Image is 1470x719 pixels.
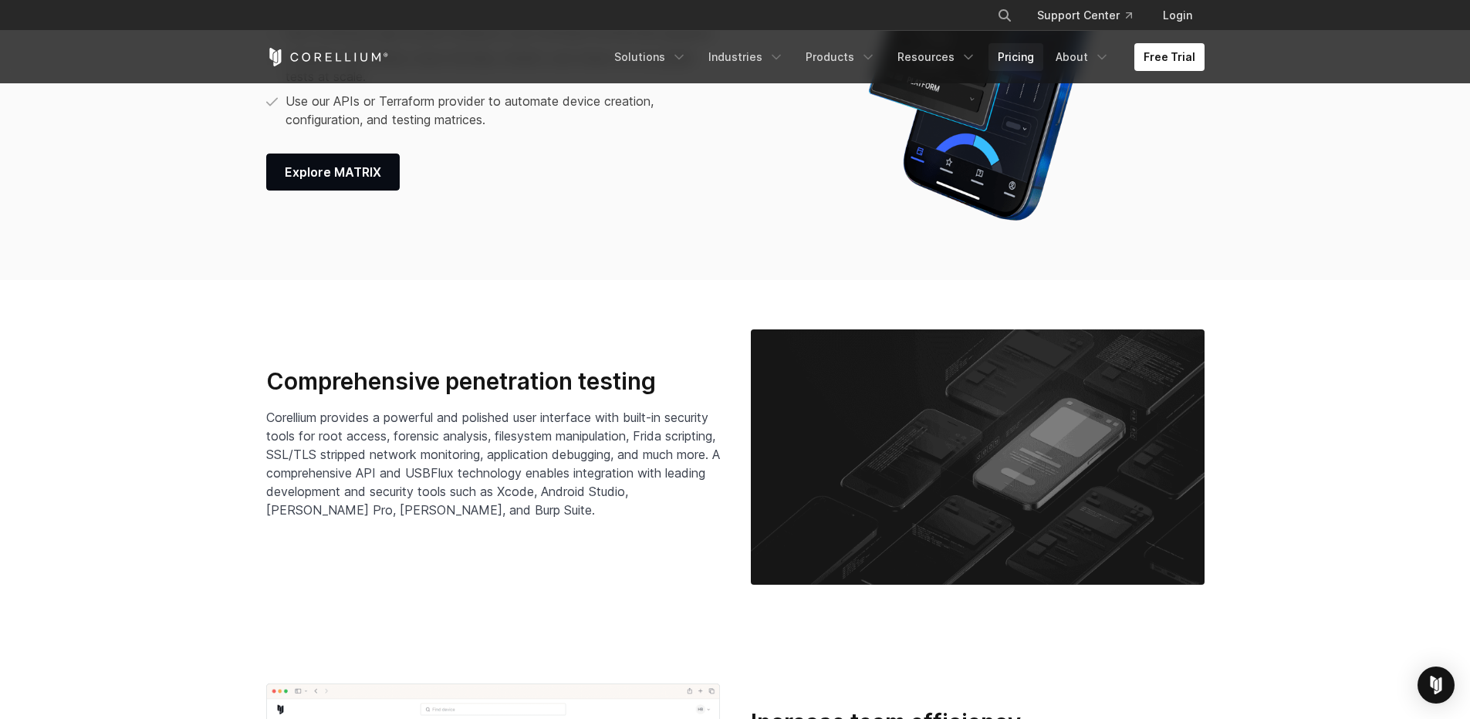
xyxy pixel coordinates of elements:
[796,43,885,71] a: Products
[1025,2,1144,29] a: Support Center
[285,163,381,181] span: Explore MATRIX
[266,92,725,129] li: Use our APIs or Terraform provider to automate device creation, configuration, and testing matrices.
[991,2,1019,29] button: Search
[699,43,793,71] a: Industries
[266,410,720,518] span: Corellium provides a powerful and polished user interface with built-in security tools for root a...
[1046,43,1119,71] a: About
[751,329,1205,585] img: Corellium_MobilePenTesting
[605,43,1205,71] div: Navigation Menu
[266,48,389,66] a: Corellium Home
[1134,43,1205,71] a: Free Trial
[266,154,400,191] a: Explore MATRIX
[1418,667,1455,704] div: Open Intercom Messenger
[978,2,1205,29] div: Navigation Menu
[1151,2,1205,29] a: Login
[266,367,720,397] h3: Comprehensive penetration testing
[888,43,985,71] a: Resources
[988,43,1043,71] a: Pricing
[605,43,696,71] a: Solutions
